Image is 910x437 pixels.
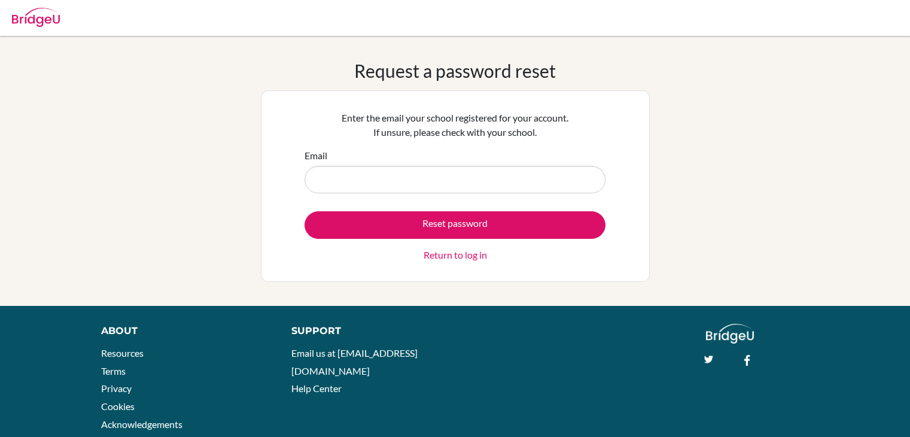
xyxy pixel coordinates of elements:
[706,324,754,344] img: logo_white@2x-f4f0deed5e89b7ecb1c2cc34c3e3d731f90f0f143d5ea2071677605dd97b5244.png
[305,211,605,239] button: Reset password
[291,383,342,394] a: Help Center
[101,365,126,377] a: Terms
[424,248,487,262] a: Return to log in
[305,148,327,163] label: Email
[101,383,132,394] a: Privacy
[101,347,144,359] a: Resources
[12,8,60,27] img: Bridge-U
[101,400,135,412] a: Cookies
[291,347,418,377] a: Email us at [EMAIL_ADDRESS][DOMAIN_NAME]
[101,418,182,430] a: Acknowledgements
[305,111,605,139] p: Enter the email your school registered for your account. If unsure, please check with your school.
[291,324,442,338] div: Support
[101,324,264,338] div: About
[354,60,556,81] h1: Request a password reset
